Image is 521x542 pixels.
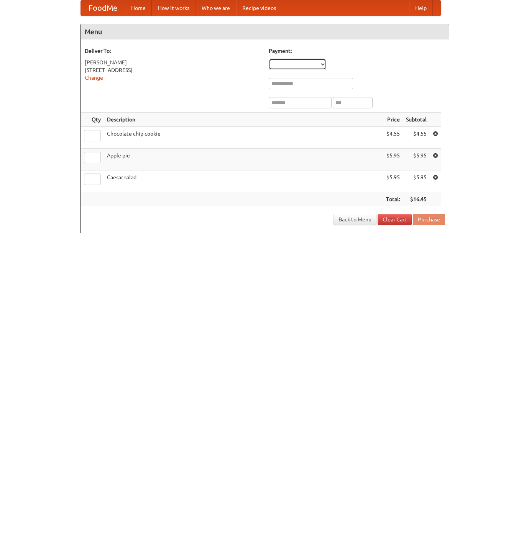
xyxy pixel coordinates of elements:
h5: Payment: [269,47,445,55]
td: Chocolate chip cookie [104,127,383,149]
button: Purchase [413,214,445,225]
div: [PERSON_NAME] [85,59,261,66]
td: $5.95 [403,170,430,192]
td: $4.55 [403,127,430,149]
a: Help [409,0,433,16]
a: Clear Cart [378,214,412,225]
td: Caesar salad [104,170,383,192]
th: Price [383,113,403,127]
a: Change [85,75,103,81]
a: FoodMe [81,0,125,16]
td: $5.95 [383,149,403,170]
th: Description [104,113,383,127]
a: How it works [152,0,196,16]
a: Recipe videos [236,0,282,16]
th: Subtotal [403,113,430,127]
td: $5.95 [403,149,430,170]
th: Qty [81,113,104,127]
div: [STREET_ADDRESS] [85,66,261,74]
th: $16.45 [403,192,430,206]
td: Apple pie [104,149,383,170]
a: Back to Menu [334,214,376,225]
td: $5.95 [383,170,403,192]
h4: Menu [81,24,449,39]
a: Who we are [196,0,236,16]
a: Home [125,0,152,16]
h5: Deliver To: [85,47,261,55]
th: Total: [383,192,403,206]
td: $4.55 [383,127,403,149]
